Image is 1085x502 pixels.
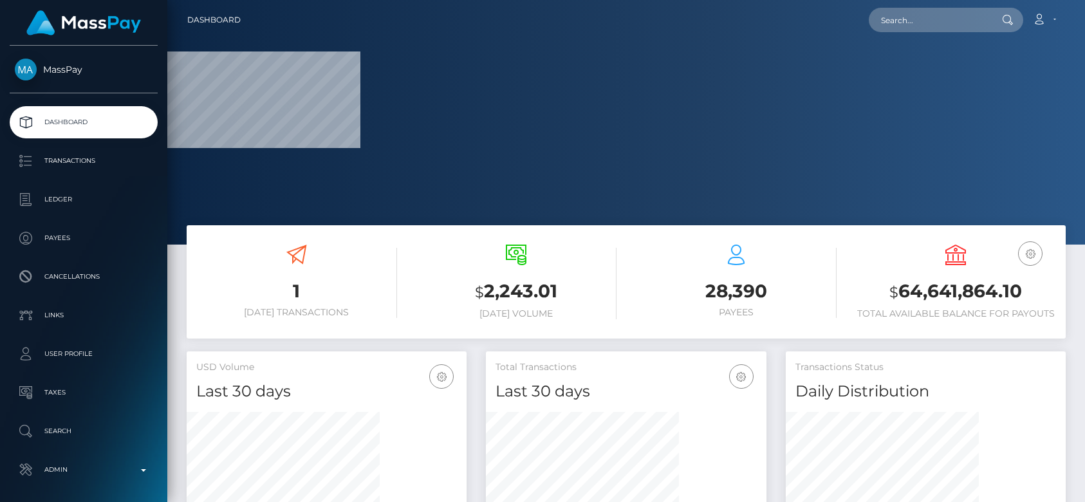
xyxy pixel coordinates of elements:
[15,113,153,132] p: Dashboard
[10,338,158,370] a: User Profile
[10,299,158,331] a: Links
[15,267,153,286] p: Cancellations
[196,307,397,318] h6: [DATE] Transactions
[795,380,1056,403] h4: Daily Distribution
[196,380,457,403] h4: Last 30 days
[196,279,397,304] h3: 1
[15,151,153,171] p: Transactions
[10,183,158,216] a: Ledger
[636,307,837,318] h6: Payees
[10,145,158,177] a: Transactions
[10,106,158,138] a: Dashboard
[795,361,1056,374] h5: Transactions Status
[496,361,756,374] h5: Total Transactions
[196,361,457,374] h5: USD Volume
[187,6,241,33] a: Dashboard
[15,460,153,479] p: Admin
[416,308,617,319] h6: [DATE] Volume
[10,415,158,447] a: Search
[889,283,898,301] small: $
[26,10,141,35] img: MassPay Logo
[416,279,617,305] h3: 2,243.01
[15,228,153,248] p: Payees
[636,279,837,304] h3: 28,390
[10,222,158,254] a: Payees
[15,422,153,441] p: Search
[475,283,484,301] small: $
[15,383,153,402] p: Taxes
[15,306,153,325] p: Links
[10,261,158,293] a: Cancellations
[15,344,153,364] p: User Profile
[856,279,1057,305] h3: 64,641,864.10
[496,380,756,403] h4: Last 30 days
[15,190,153,209] p: Ledger
[856,308,1057,319] h6: Total Available Balance for Payouts
[10,64,158,75] span: MassPay
[10,376,158,409] a: Taxes
[10,454,158,486] a: Admin
[15,59,37,80] img: MassPay
[869,8,990,32] input: Search...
